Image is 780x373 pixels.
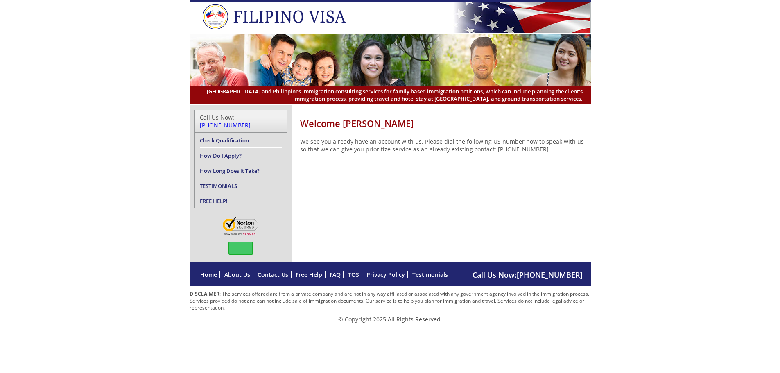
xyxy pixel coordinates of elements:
[198,88,583,102] span: [GEOGRAPHIC_DATA] and Philippines immigration consulting services for family based immigration pe...
[366,271,405,278] a: Privacy Policy
[190,290,219,297] strong: DISCLAIMER
[200,137,249,144] a: Check Qualification
[200,182,237,190] a: TESTIMONIALS
[200,152,242,159] a: How Do I Apply?
[258,271,288,278] a: Contact Us
[200,167,260,174] a: How Long Does it Take?
[296,271,322,278] a: Free Help
[190,290,591,311] p: : The services offered are from a private company and are not in any way affiliated or associated...
[224,271,250,278] a: About Us
[200,197,228,205] a: FREE HELP!
[517,270,583,280] a: [PHONE_NUMBER]
[200,271,217,278] a: Home
[190,315,591,323] p: © Copyright 2025 All Rights Reserved.
[200,121,251,129] a: [PHONE_NUMBER]
[300,117,591,129] h1: Welcome [PERSON_NAME]
[348,271,359,278] a: TOS
[200,113,282,129] div: Call Us Now:
[300,138,591,153] p: We see you already have an account with us. Please dial the following US number now to speak with...
[412,271,448,278] a: Testimonials
[473,270,583,280] span: Call Us Now:
[330,271,341,278] a: FAQ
